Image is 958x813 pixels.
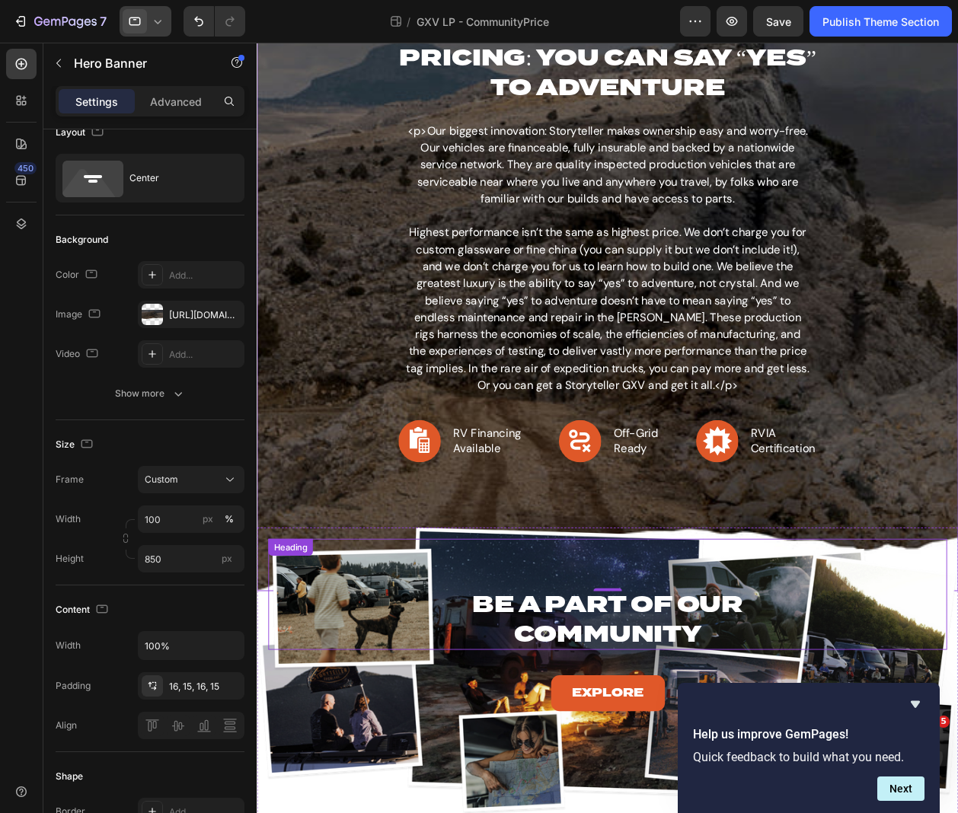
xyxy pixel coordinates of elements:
div: Video [56,344,101,365]
p: Explore [340,693,417,709]
span: Custom [145,473,178,486]
span: GXV LP - CommunityPrice [417,14,549,30]
div: Content [56,600,111,620]
div: Help us improve GemPages! [693,695,924,801]
span: / [407,14,410,30]
div: Undo/Redo [184,6,245,37]
p: Hero Banner [74,54,203,72]
div: To enrich screen reader interactions, please activate Accessibility in Grammarly extension settings [158,84,597,380]
div: Add... [169,269,241,282]
p: RVIA Certification [532,413,602,445]
div: Shape [56,770,83,783]
button: Hide survey [906,695,924,713]
p: <p>Our biggest innovation: Storyteller makes ownership easy and worry-free. Our vehicles are fina... [160,86,596,378]
p: Advanced [150,94,202,110]
h2: Be A Part of Our Community [85,588,670,654]
p: Off-Grid Ready [385,413,433,445]
div: [URL][DOMAIN_NAME] [169,308,241,322]
label: Width [56,512,81,526]
iframe: To enrich screen reader interactions, please activate Accessibility in Grammarly extension settings [257,43,958,813]
input: px [138,545,244,572]
button: Custom [138,466,244,493]
div: Center [129,161,222,196]
button: % [199,510,217,528]
div: Layout [56,123,107,143]
button: Save [753,6,803,37]
h2: Help us improve GemPages! [693,725,924,744]
div: 450 [14,162,37,174]
button: px [220,510,238,528]
span: Save [766,15,791,28]
div: 16, 15, 16, 15 [169,680,241,693]
label: Frame [56,473,84,486]
div: Padding [56,679,91,693]
div: Publish Theme Section [822,14,939,30]
label: Height [56,552,84,566]
button: 7 [6,6,113,37]
div: % [225,512,234,526]
div: Heading [15,537,57,550]
input: Auto [139,632,244,659]
p: RV Financing Available [212,413,285,445]
div: px [203,512,213,526]
div: Align [56,719,77,732]
p: Settings [75,94,118,110]
div: Size [56,435,96,455]
div: Color [56,265,101,285]
a: Explore [317,681,439,720]
div: Width [56,639,81,652]
input: px% [138,505,244,533]
span: px [222,553,232,564]
div: Add... [169,348,241,362]
button: Publish Theme Section [810,6,952,37]
div: Show more [115,386,186,401]
p: Quick feedback to build what you need. [693,750,924,764]
div: Background [56,233,108,247]
div: Image [56,304,104,325]
button: Show more [56,380,244,407]
p: 7 [100,12,107,30]
span: 5 [937,716,950,728]
button: Next question [877,776,924,801]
